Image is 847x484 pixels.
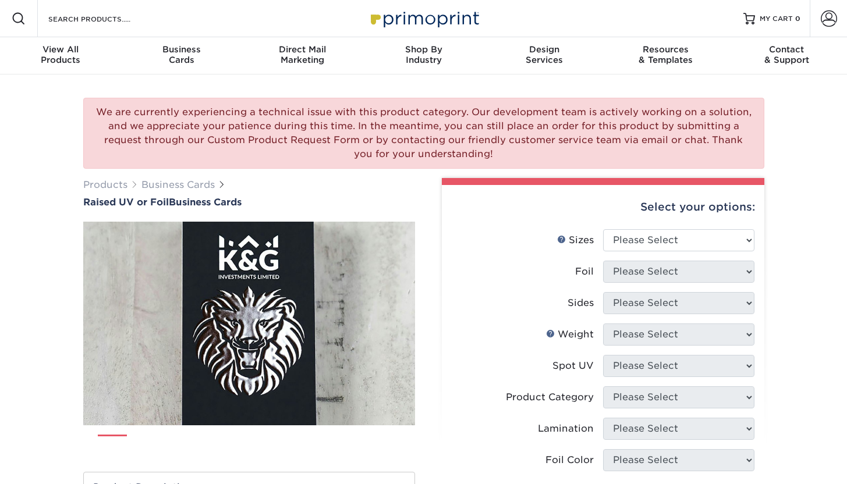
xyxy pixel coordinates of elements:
[371,430,400,459] img: Business Cards 08
[141,179,215,190] a: Business Cards
[575,265,594,279] div: Foil
[83,197,169,208] span: Raised UV or Foil
[484,44,605,65] div: Services
[605,44,726,65] div: & Templates
[121,44,242,55] span: Business
[242,44,363,65] div: Marketing
[538,422,594,436] div: Lamination
[254,430,283,459] img: Business Cards 05
[83,197,415,208] h1: Business Cards
[546,328,594,341] div: Weight
[366,6,482,31] img: Primoprint
[293,430,322,459] img: Business Cards 06
[363,44,484,65] div: Industry
[506,390,594,404] div: Product Category
[176,430,205,459] img: Business Cards 03
[83,98,764,169] div: We are currently experiencing a technical issue with this product category. Our development team ...
[215,430,244,459] img: Business Cards 04
[83,179,127,190] a: Products
[552,359,594,373] div: Spot UV
[242,44,363,55] span: Direct Mail
[363,37,484,74] a: Shop ByIndustry
[484,44,605,55] span: Design
[605,37,726,74] a: Resources& Templates
[242,37,363,74] a: Direct MailMarketing
[545,453,594,467] div: Foil Color
[121,37,242,74] a: BusinessCards
[557,233,594,247] div: Sizes
[795,15,800,23] span: 0
[137,430,166,459] img: Business Cards 02
[760,14,793,24] span: MY CART
[332,430,361,459] img: Business Cards 07
[605,44,726,55] span: Resources
[726,44,847,65] div: & Support
[451,185,755,229] div: Select your options:
[83,197,415,208] a: Raised UV or FoilBusiness Cards
[726,44,847,55] span: Contact
[363,44,484,55] span: Shop By
[568,296,594,310] div: Sides
[484,37,605,74] a: DesignServices
[98,430,127,460] img: Business Cards 01
[121,44,242,65] div: Cards
[47,12,161,26] input: SEARCH PRODUCTS.....
[726,37,847,74] a: Contact& Support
